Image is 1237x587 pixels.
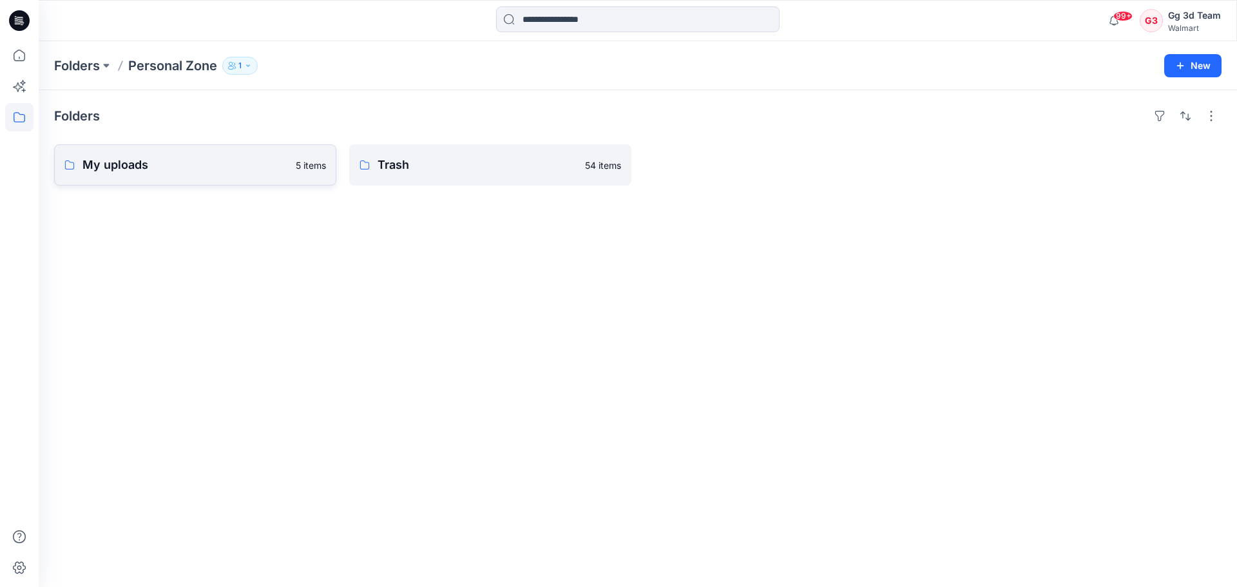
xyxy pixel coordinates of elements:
p: My uploads [82,156,288,174]
p: 54 items [585,159,621,172]
p: 1 [238,59,242,73]
a: My uploads5 items [54,144,336,186]
span: 99+ [1113,11,1133,21]
a: Folders [54,57,100,75]
p: 5 items [296,159,326,172]
p: Personal Zone [128,57,217,75]
p: Trash [378,156,577,174]
h4: Folders [54,108,100,124]
div: G3 [1140,9,1163,32]
div: Walmart [1168,23,1221,33]
a: Trash54 items [349,144,631,186]
button: 1 [222,57,258,75]
div: Gg 3d Team [1168,8,1221,23]
button: New [1164,54,1222,77]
